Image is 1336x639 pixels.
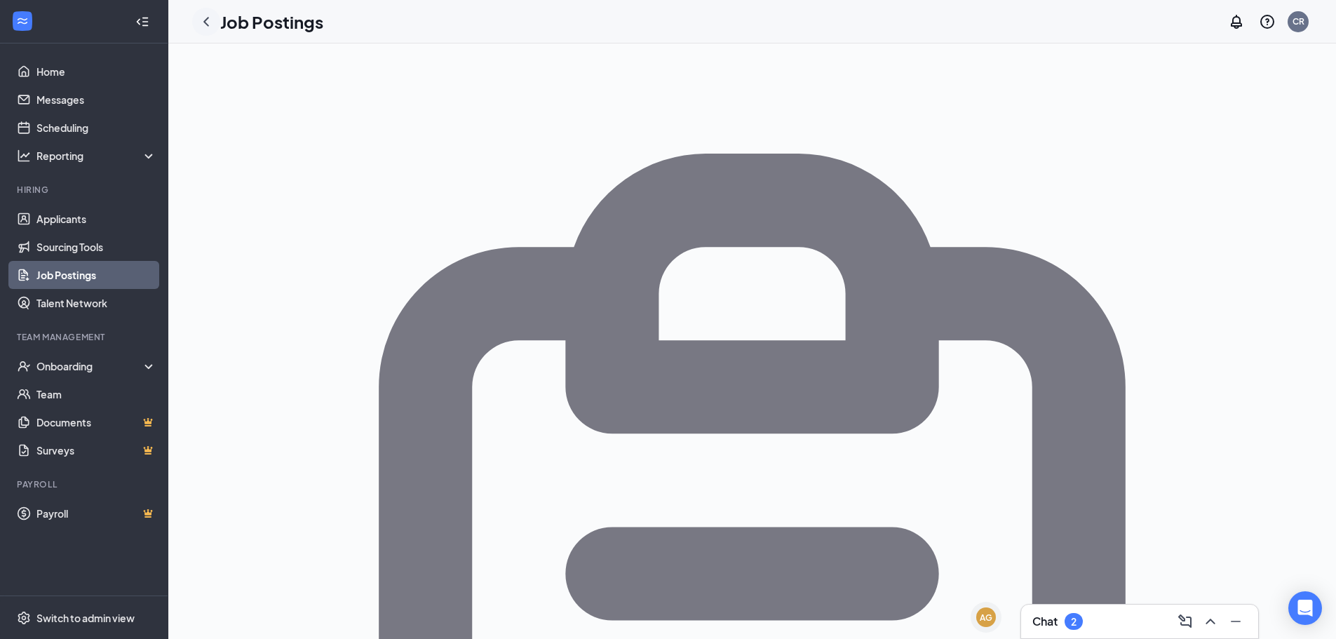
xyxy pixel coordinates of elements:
[17,331,154,343] div: Team Management
[1228,13,1245,30] svg: Notifications
[36,611,135,625] div: Switch to admin view
[17,478,154,490] div: Payroll
[36,205,156,233] a: Applicants
[1174,610,1196,633] button: ComposeMessage
[135,15,149,29] svg: Collapse
[1224,610,1247,633] button: Minimize
[220,10,323,34] h1: Job Postings
[36,380,156,408] a: Team
[1227,613,1244,630] svg: Minimize
[17,149,31,163] svg: Analysis
[36,86,156,114] a: Messages
[36,499,156,527] a: PayrollCrown
[17,184,154,196] div: Hiring
[1259,13,1276,30] svg: QuestionInfo
[1199,610,1222,633] button: ChevronUp
[36,408,156,436] a: DocumentsCrown
[36,58,156,86] a: Home
[1177,613,1194,630] svg: ComposeMessage
[1288,591,1322,625] div: Open Intercom Messenger
[1202,613,1219,630] svg: ChevronUp
[36,114,156,142] a: Scheduling
[36,233,156,261] a: Sourcing Tools
[36,261,156,289] a: Job Postings
[36,359,144,373] div: Onboarding
[198,13,215,30] svg: ChevronLeft
[36,149,157,163] div: Reporting
[1071,616,1077,628] div: 2
[17,359,31,373] svg: UserCheck
[980,612,992,624] div: AG
[15,14,29,28] svg: WorkstreamLogo
[1293,15,1304,27] div: CR
[36,436,156,464] a: SurveysCrown
[1032,614,1058,629] h3: Chat
[17,611,31,625] svg: Settings
[36,289,156,317] a: Talent Network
